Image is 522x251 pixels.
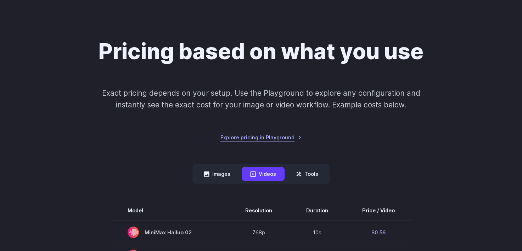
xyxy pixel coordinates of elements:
a: Explore pricing in Playground [220,133,302,141]
td: $0.56 [345,221,412,244]
button: Tools [287,167,327,181]
p: Exact pricing depends on your setup. Use the Playground to explore any configuration and instantl... [88,87,433,111]
th: Resolution [228,201,289,221]
th: Price / Video [345,201,412,221]
td: 10s [289,221,345,244]
span: MiniMax Hailuo 02 [128,227,211,238]
th: Model [111,201,228,221]
th: Duration [289,201,345,221]
button: Videos [242,167,285,181]
button: Images [195,167,239,181]
td: 768p [228,221,289,244]
h1: Pricing based on what you use [99,38,423,65]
